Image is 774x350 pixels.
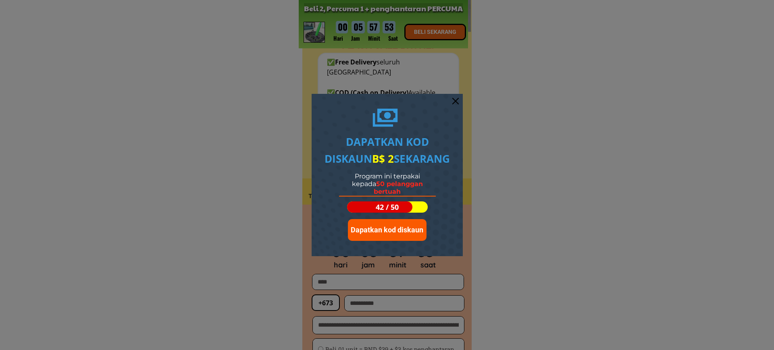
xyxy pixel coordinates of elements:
div: Program ini terpakai kepada [339,172,436,196]
span: 50 pelanggan bertuah [374,180,423,195]
span: Dapatkan kod diskaun [351,226,423,234]
h1: Dapatkan kod diskaun sekarang [320,134,454,167]
span: B$ 2 [372,151,394,166]
h3: 42 / 50 [372,201,403,213]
